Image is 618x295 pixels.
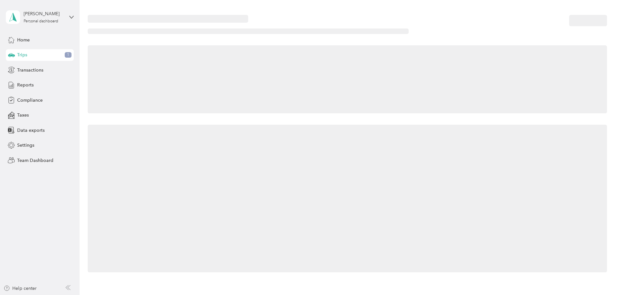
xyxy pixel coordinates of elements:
button: Help center [4,285,37,292]
div: [PERSON_NAME] [24,10,64,17]
span: Transactions [17,67,43,74]
span: Data exports [17,127,45,134]
iframe: Everlance-gr Chat Button Frame [582,259,618,295]
span: 1 [65,52,72,58]
span: Taxes [17,112,29,119]
div: Personal dashboard [24,19,58,23]
span: Team Dashboard [17,157,53,164]
span: Settings [17,142,34,149]
span: Home [17,37,30,43]
span: Compliance [17,97,43,104]
span: Trips [17,51,27,58]
span: Reports [17,82,34,88]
